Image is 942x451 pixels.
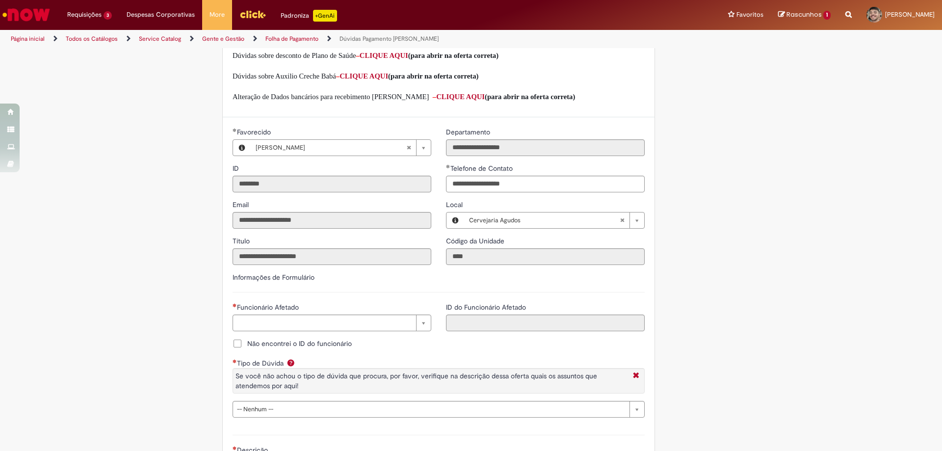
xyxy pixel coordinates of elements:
[233,93,429,101] span: Alteração de Dados bancários para recebimento [PERSON_NAME]
[356,52,360,59] span: –
[408,52,498,59] span: (para abrir na oferta correta)
[235,371,597,390] span: Se você não achou o tipo de dúvida que procura, por favor, verifique na descrição dessa oferta qu...
[66,35,118,43] a: Todos os Catálogos
[433,93,436,101] span: –
[233,236,252,246] label: Somente leitura - Título
[786,10,822,19] span: Rascunhos
[285,359,297,367] span: Ajuda para Tipo de Dúvida
[11,35,45,43] a: Página inicial
[360,52,408,59] a: CLIQUE AQUI
[233,446,237,450] span: Necessários
[446,303,528,312] span: Somente leitura - ID do Funcionário Afetado
[233,248,431,265] input: Título
[446,237,506,245] span: Somente leitura - Código da Unidade
[233,237,252,245] span: Somente leitura - Título
[340,35,439,43] a: Dúvidas Pagamento [PERSON_NAME]
[233,140,251,156] button: Favorecido, Visualizar este registro Lucas Guilhoto Silva
[233,359,237,363] span: Necessários
[436,93,485,101] a: CLIQUE AQUI
[233,303,237,307] span: Necessários
[281,10,337,22] div: Padroniza
[251,140,431,156] a: [PERSON_NAME]Limpar campo Favorecido
[209,10,225,20] span: More
[202,35,244,43] a: Gente e Gestão
[446,236,506,246] label: Somente leitura - Código da Unidade
[450,164,515,173] span: Telefone de Contato
[233,164,241,173] span: Somente leitura - ID
[885,10,935,19] span: [PERSON_NAME]
[446,248,645,265] input: Código da Unidade
[233,273,314,282] label: Informações de Formulário
[247,339,352,348] span: Não encontrei o ID do funcionário
[233,128,237,132] span: Obrigatório Preenchido
[233,176,431,192] input: ID
[67,10,102,20] span: Requisições
[265,35,318,43] a: Folha de Pagamento
[127,10,195,20] span: Despesas Corporativas
[237,303,301,312] span: Necessários - Funcionário Afetado
[104,11,112,20] span: 3
[630,371,642,381] i: Fechar More information Por question_tipo_de_duvida
[340,72,388,80] a: CLIQUE AQUI
[446,127,492,137] label: Somente leitura - Departamento
[485,93,575,101] span: (para abrir na oferta correta)
[401,140,416,156] abbr: Limpar campo Favorecido
[233,315,431,331] a: Limpar campo Funcionário Afetado
[464,212,644,228] a: Cervejaria AgudosLimpar campo Local
[233,52,356,59] span: Dúvidas sobre desconto de Plano de Saúde
[446,315,645,331] input: ID do Funcionário Afetado
[233,200,251,210] label: Somente leitura - Email
[7,30,621,48] ul: Trilhas de página
[139,35,181,43] a: Service Catalog
[233,212,431,229] input: Email
[469,212,620,228] span: Cervejaria Agudos
[233,72,336,80] span: Dúvidas sobre Auxilio Creche Babá
[446,212,464,228] button: Local, Visualizar este registro Cervejaria Agudos
[256,140,406,156] span: [PERSON_NAME]
[239,7,266,22] img: click_logo_yellow_360x200.png
[736,10,763,20] span: Favoritos
[446,176,645,192] input: Telefone de Contato
[237,128,273,136] span: Necessários - Favorecido
[446,139,645,156] input: Departamento
[237,401,625,417] span: -- Nenhum --
[446,200,465,209] span: Local
[313,10,337,22] p: +GenAi
[388,72,478,80] span: (para abrir na oferta correta)
[446,128,492,136] span: Somente leitura - Departamento
[446,164,450,168] span: Obrigatório Preenchido
[336,72,340,80] span: –
[615,212,629,228] abbr: Limpar campo Local
[233,163,241,173] label: Somente leitura - ID
[1,5,52,25] img: ServiceNow
[778,10,831,20] a: Rascunhos
[823,11,831,20] span: 1
[237,359,286,368] span: Tipo de Dúvida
